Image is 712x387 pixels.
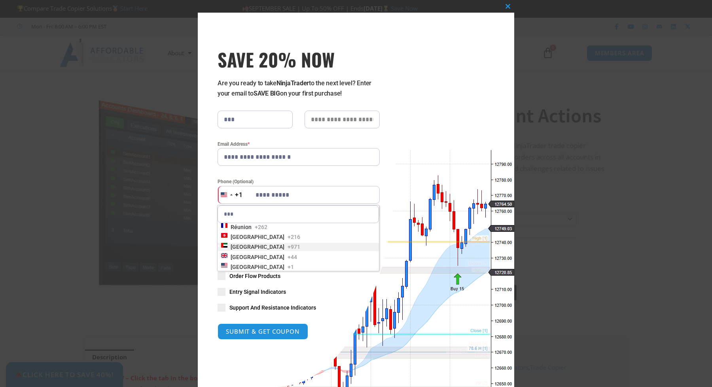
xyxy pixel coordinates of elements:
[218,288,380,296] label: Entry Signal Indicators
[218,178,380,186] label: Phone (Optional)
[218,186,243,204] button: Selected country
[218,140,380,148] label: Email Address
[231,243,284,251] span: [GEOGRAPHIC_DATA]
[218,78,380,99] p: Are you ready to take to the next level? Enter your email to on your first purchase!
[218,48,380,70] h3: SAVE 20% NOW
[276,79,309,87] strong: NinjaTrader
[254,90,280,97] strong: SAVE BIG
[218,323,308,340] button: SUBMIT & GET COUPON
[255,223,267,231] span: +262
[229,304,316,312] span: Support And Resistance Indicators
[288,253,297,261] span: +44
[231,223,252,231] span: Réunion
[231,263,284,271] span: [GEOGRAPHIC_DATA]
[229,272,280,280] span: Order Flow Products
[229,288,286,296] span: Entry Signal Indicators
[288,243,300,251] span: +971
[231,233,284,241] span: [GEOGRAPHIC_DATA]
[288,233,300,241] span: +216
[235,190,243,200] div: +1
[218,304,380,312] label: Support And Resistance Indicators
[231,253,284,261] span: [GEOGRAPHIC_DATA]
[288,263,294,271] span: +1
[218,272,380,280] label: Order Flow Products
[218,205,379,223] input: Search
[218,223,379,271] ul: List of countries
